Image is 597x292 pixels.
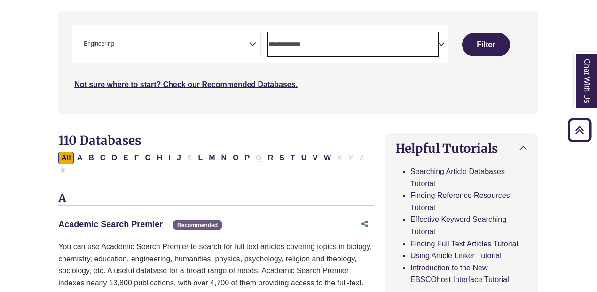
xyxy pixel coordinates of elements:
li: Engineering [80,39,114,48]
button: Submit for Search Results [462,33,510,56]
button: Filter Results J [174,152,184,164]
button: Filter Results W [321,152,334,164]
button: All [58,152,73,164]
span: Engineering [84,39,114,48]
button: Helpful Tutorials [386,134,537,163]
button: Filter Results R [265,152,276,164]
a: Finding Reference Resources Tutorial [410,191,510,212]
button: Filter Results D [109,152,120,164]
button: Filter Results F [132,152,142,164]
a: Finding Full Text Articles Tutorial [410,240,518,248]
a: Academic Search Premier [58,220,163,229]
textarea: Search [268,41,438,49]
p: You can use Academic Search Premier to search for full text articles covering topics in biology, ... [58,241,374,289]
button: Filter Results A [74,152,86,164]
button: Filter Results G [142,152,153,164]
button: Filter Results L [195,152,205,164]
button: Filter Results E [120,152,131,164]
a: Effective Keyword Searching Tutorial [410,215,506,236]
a: Using Article Linker Tutorial [410,252,502,260]
button: Filter Results V [310,152,321,164]
span: 110 Databases [58,133,141,148]
button: Filter Results I [165,152,173,164]
button: Filter Results B [86,152,97,164]
button: Share this database [355,215,374,233]
button: Filter Results C [97,152,109,164]
button: Filter Results S [276,152,287,164]
button: Filter Results U [298,152,310,164]
button: Filter Results P [242,152,253,164]
h3: A [58,192,374,206]
button: Filter Results M [206,152,218,164]
button: Filter Results T [288,152,298,164]
div: Alpha-list to filter by first letter of database name [58,153,368,174]
textarea: Search [116,41,120,49]
button: Filter Results O [230,152,241,164]
a: Searching Article Databases Tutorial [410,167,505,188]
a: Back to Top [565,124,595,136]
span: Recommended [173,220,222,230]
a: Introduction to the New EBSCOhost Interface Tutorial [410,264,509,284]
a: Not sure where to start? Check our Recommended Databases. [74,80,298,88]
button: Filter Results N [219,152,230,164]
button: Filter Results H [154,152,165,164]
nav: Search filters [58,11,538,114]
